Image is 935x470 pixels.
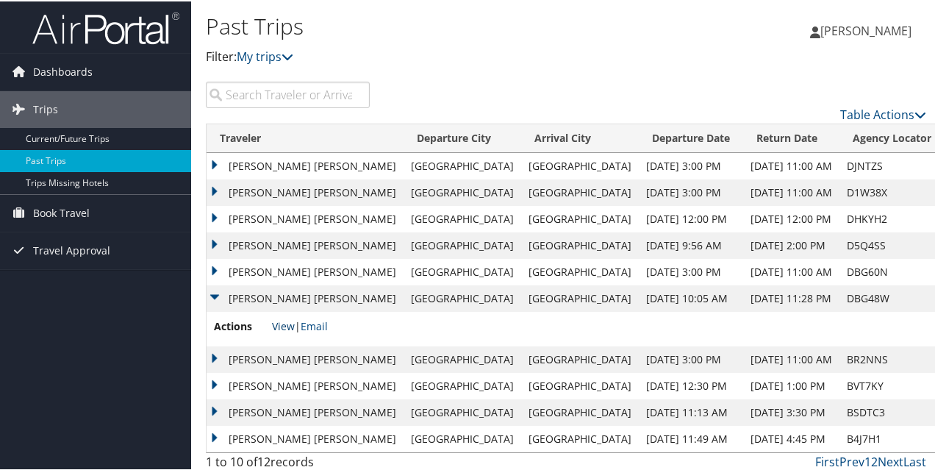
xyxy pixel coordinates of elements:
[743,152,839,178] td: [DATE] 11:00 AM
[207,178,404,204] td: [PERSON_NAME] [PERSON_NAME]
[404,178,521,204] td: [GEOGRAPHIC_DATA]
[639,424,743,451] td: [DATE] 11:49 AM
[864,452,871,469] a: 1
[743,424,839,451] td: [DATE] 4:45 PM
[810,7,926,51] a: [PERSON_NAME]
[32,10,179,44] img: airportal-logo.png
[639,371,743,398] td: [DATE] 12:30 PM
[639,231,743,257] td: [DATE] 9:56 AM
[743,345,839,371] td: [DATE] 11:00 AM
[404,345,521,371] td: [GEOGRAPHIC_DATA]
[878,452,903,469] a: Next
[743,257,839,284] td: [DATE] 11:00 AM
[521,345,639,371] td: [GEOGRAPHIC_DATA]
[33,193,90,230] span: Book Travel
[840,105,926,121] a: Table Actions
[404,204,521,231] td: [GEOGRAPHIC_DATA]
[639,345,743,371] td: [DATE] 3:00 PM
[404,284,521,310] td: [GEOGRAPHIC_DATA]
[743,371,839,398] td: [DATE] 1:00 PM
[404,398,521,424] td: [GEOGRAPHIC_DATA]
[639,123,743,152] th: Departure Date: activate to sort column ascending
[521,204,639,231] td: [GEOGRAPHIC_DATA]
[33,90,58,127] span: Trips
[272,318,328,332] span: |
[743,178,839,204] td: [DATE] 11:00 AM
[207,398,404,424] td: [PERSON_NAME] [PERSON_NAME]
[521,284,639,310] td: [GEOGRAPHIC_DATA]
[33,52,93,89] span: Dashboards
[404,257,521,284] td: [GEOGRAPHIC_DATA]
[272,318,295,332] a: View
[521,178,639,204] td: [GEOGRAPHIC_DATA]
[639,204,743,231] td: [DATE] 12:00 PM
[237,47,293,63] a: My trips
[207,231,404,257] td: [PERSON_NAME] [PERSON_NAME]
[207,257,404,284] td: [PERSON_NAME] [PERSON_NAME]
[815,452,839,469] a: First
[639,178,743,204] td: [DATE] 3:00 PM
[33,231,110,268] span: Travel Approval
[207,284,404,310] td: [PERSON_NAME] [PERSON_NAME]
[521,123,639,152] th: Arrival City: activate to sort column ascending
[206,80,370,107] input: Search Traveler or Arrival City
[639,398,743,424] td: [DATE] 11:13 AM
[404,424,521,451] td: [GEOGRAPHIC_DATA]
[404,123,521,152] th: Departure City: activate to sort column ascending
[207,123,404,152] th: Traveler: activate to sort column ascending
[839,452,864,469] a: Prev
[743,398,839,424] td: [DATE] 3:30 PM
[207,204,404,231] td: [PERSON_NAME] [PERSON_NAME]
[521,152,639,178] td: [GEOGRAPHIC_DATA]
[404,371,521,398] td: [GEOGRAPHIC_DATA]
[207,371,404,398] td: [PERSON_NAME] [PERSON_NAME]
[207,152,404,178] td: [PERSON_NAME] [PERSON_NAME]
[639,152,743,178] td: [DATE] 3:00 PM
[743,231,839,257] td: [DATE] 2:00 PM
[207,345,404,371] td: [PERSON_NAME] [PERSON_NAME]
[639,284,743,310] td: [DATE] 10:05 AM
[521,231,639,257] td: [GEOGRAPHIC_DATA]
[743,204,839,231] td: [DATE] 12:00 PM
[404,152,521,178] td: [GEOGRAPHIC_DATA]
[521,257,639,284] td: [GEOGRAPHIC_DATA]
[521,398,639,424] td: [GEOGRAPHIC_DATA]
[301,318,328,332] a: Email
[903,452,926,469] a: Last
[404,231,521,257] td: [GEOGRAPHIC_DATA]
[639,257,743,284] td: [DATE] 3:00 PM
[871,452,878,469] a: 2
[214,317,269,333] span: Actions
[257,452,271,469] span: 12
[521,424,639,451] td: [GEOGRAPHIC_DATA]
[743,284,839,310] td: [DATE] 11:28 PM
[521,371,639,398] td: [GEOGRAPHIC_DATA]
[743,123,839,152] th: Return Date: activate to sort column ascending
[206,46,686,65] p: Filter:
[206,10,686,40] h1: Past Trips
[820,21,911,38] span: [PERSON_NAME]
[207,424,404,451] td: [PERSON_NAME] [PERSON_NAME]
